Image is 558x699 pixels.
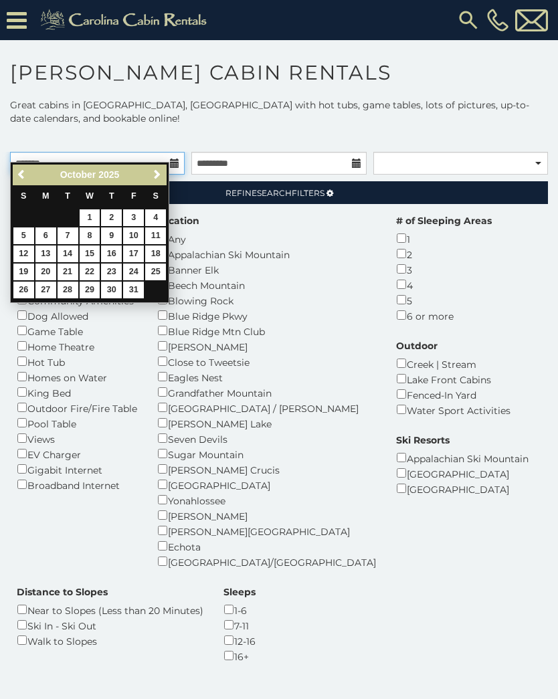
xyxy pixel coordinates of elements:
[396,481,529,496] div: [GEOGRAPHIC_DATA]
[17,477,137,492] div: Broadband Internet
[157,323,376,338] div: Blue Ridge Mtn Club
[17,446,137,462] div: EV Charger
[157,277,376,292] div: Beech Mountain
[86,191,94,201] span: Wednesday
[157,231,376,246] div: Any
[17,602,203,617] div: Near to Slopes (Less than 20 Minutes)
[14,167,31,183] a: Previous
[98,169,119,180] span: 2025
[17,169,27,180] span: Previous
[157,400,376,415] div: [GEOGRAPHIC_DATA] / [PERSON_NAME]
[157,446,376,462] div: Sugar Mountain
[123,209,144,226] a: 3
[58,245,78,262] a: 14
[149,167,165,183] a: Next
[13,282,34,298] a: 26
[17,585,108,599] label: Distance to Slopes
[396,308,492,323] div: 6 or more
[17,369,137,385] div: Homes on Water
[157,262,376,277] div: Banner Elk
[145,245,166,262] a: 18
[80,245,100,262] a: 15
[396,246,492,262] div: 2
[157,462,376,477] div: [PERSON_NAME] Crucis
[35,227,56,244] a: 6
[17,431,137,446] div: Views
[456,8,480,32] img: search-regular.svg
[17,617,203,633] div: Ski In - Ski Out
[157,431,376,446] div: Seven Devils
[21,191,26,201] span: Sunday
[396,433,450,447] label: Ski Resorts
[17,400,137,415] div: Outdoor Fire/Fire Table
[35,245,56,262] a: 13
[157,292,376,308] div: Blowing Rock
[157,354,376,369] div: Close to Tweetsie
[33,7,218,33] img: Khaki-logo.png
[101,227,122,244] a: 9
[101,264,122,280] a: 23
[13,227,34,244] a: 5
[123,227,144,244] a: 10
[223,585,256,599] label: Sleeps
[396,371,510,387] div: Lake Front Cabins
[157,338,376,354] div: [PERSON_NAME]
[157,246,376,262] div: Appalachian Ski Mountain
[223,617,256,633] div: 7-11
[396,262,492,277] div: 3
[17,308,137,323] div: Dog Allowed
[396,292,492,308] div: 5
[60,169,96,180] span: October
[123,264,144,280] a: 24
[17,462,137,477] div: Gigabit Internet
[17,354,137,369] div: Hot Tub
[223,633,256,648] div: 12-16
[42,191,50,201] span: Monday
[223,602,256,617] div: 1-6
[10,181,548,204] a: RefineSearchFilters
[396,339,438,353] label: Outdoor
[396,214,492,227] label: # of Sleeping Areas
[17,323,137,338] div: Game Table
[157,523,376,538] div: [PERSON_NAME][GEOGRAPHIC_DATA]
[157,415,376,431] div: [PERSON_NAME] Lake
[17,415,137,431] div: Pool Table
[109,191,114,201] span: Thursday
[396,450,529,466] div: Appalachian Ski Mountain
[153,191,159,201] span: Saturday
[80,227,100,244] a: 8
[396,402,510,417] div: Water Sport Activities
[123,245,144,262] a: 17
[17,633,203,648] div: Walk to Slopes
[13,264,34,280] a: 19
[157,369,376,385] div: Eagles Nest
[101,245,122,262] a: 16
[145,209,166,226] a: 4
[58,282,78,298] a: 28
[484,9,512,31] a: [PHONE_NUMBER]
[396,277,492,292] div: 4
[35,264,56,280] a: 20
[131,191,136,201] span: Friday
[257,188,292,198] span: Search
[157,554,376,569] div: [GEOGRAPHIC_DATA]/[GEOGRAPHIC_DATA]
[152,169,163,180] span: Next
[157,538,376,554] div: Echota
[17,385,137,400] div: King Bed
[123,282,144,298] a: 31
[101,209,122,226] a: 2
[13,245,34,262] a: 12
[396,387,510,402] div: Fenced-In Yard
[157,308,376,323] div: Blue Ridge Pkwy
[157,492,376,508] div: Yonahlossee
[396,231,492,246] div: 1
[65,191,70,201] span: Tuesday
[396,466,529,481] div: [GEOGRAPHIC_DATA]
[145,227,166,244] a: 11
[35,282,56,298] a: 27
[396,356,510,371] div: Creek | Stream
[101,282,122,298] a: 30
[223,648,256,664] div: 16+
[58,227,78,244] a: 7
[157,214,199,227] label: Location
